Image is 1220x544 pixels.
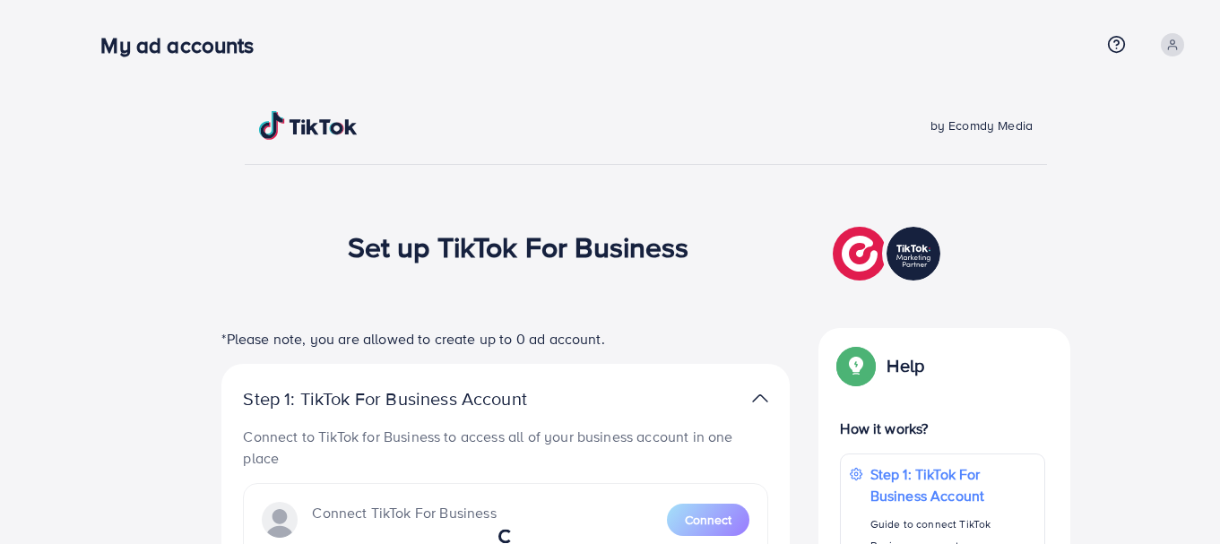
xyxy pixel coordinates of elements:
img: Popup guide [840,350,872,382]
img: TikTok partner [752,385,768,411]
p: Step 1: TikTok For Business Account [870,463,1035,506]
p: Help [887,355,924,376]
p: *Please note, you are allowed to create up to 0 ad account. [221,328,790,350]
p: How it works? [840,418,1044,439]
h3: My ad accounts [100,32,268,58]
h1: Set up TikTok For Business [348,229,689,263]
img: TikTok partner [833,222,945,285]
img: TikTok [259,111,358,140]
span: by Ecomdy Media [930,117,1033,134]
p: Step 1: TikTok For Business Account [243,388,584,410]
